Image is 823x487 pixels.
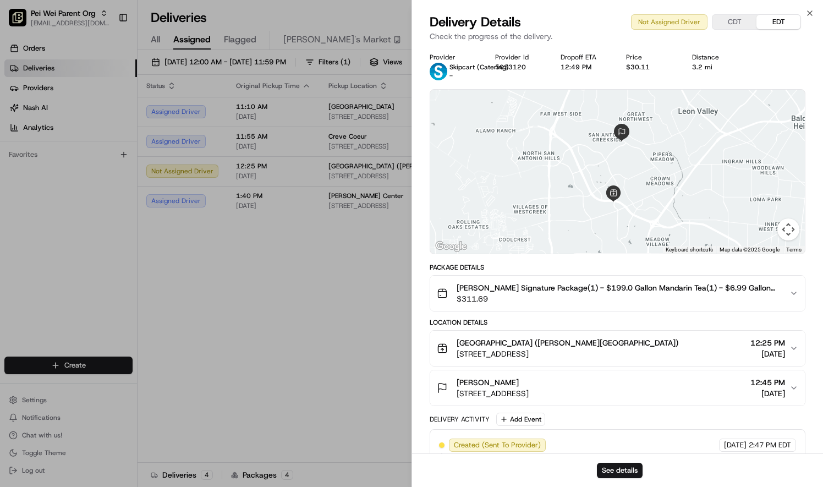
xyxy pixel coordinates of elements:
span: Knowledge Base [22,159,84,170]
span: Created (Sent To Provider) [454,440,541,450]
button: CDT [712,15,756,29]
a: Terms (opens in new tab) [786,247,802,253]
button: Start new chat [187,108,200,121]
div: 12:49 PM [561,63,608,72]
div: 3.2 mi [692,63,740,72]
span: Delivery Details [430,13,521,31]
button: [PERSON_NAME][STREET_ADDRESS]12:45 PM[DATE] [430,370,805,406]
button: [GEOGRAPHIC_DATA] ([PERSON_NAME][GEOGRAPHIC_DATA])[STREET_ADDRESS]12:25 PM[DATE] [430,331,805,366]
span: Map data ©2025 Google [720,247,780,253]
div: 💻 [93,160,102,169]
div: Price [626,53,674,62]
span: [DATE] [750,348,785,359]
span: 12:45 PM [750,377,785,388]
div: 📗 [11,160,20,169]
span: $311.69 [457,293,781,304]
span: [DATE] [724,440,747,450]
button: Keyboard shortcuts [666,246,713,254]
a: 📗Knowledge Base [7,155,89,174]
div: $30.11 [626,63,674,72]
a: Open this area in Google Maps (opens a new window) [433,239,469,254]
div: Package Details [430,263,805,272]
div: Delivery Activity [430,415,490,424]
img: 1736555255976-a54dd68f-1ca7-489b-9aae-adbdc363a1c4 [11,105,31,124]
span: [DATE] [750,388,785,399]
div: Provider Id [495,53,543,62]
span: 2:47 PM EDT [749,440,791,450]
button: See details [597,463,643,478]
img: Google [433,239,469,254]
button: EDT [756,15,800,29]
span: Pylon [109,186,133,194]
p: Welcome 👋 [11,43,200,61]
div: Provider [430,53,478,62]
input: Clear [29,70,182,82]
div: Dropoff ETA [561,53,608,62]
div: Location Details [430,318,805,327]
span: 12:25 PM [750,337,785,348]
span: [PERSON_NAME] Signature Package(1) - $199.0 Gallon Mandarin Tea(1) - $6.99 Gallon Lemonade(1) - $... [457,282,781,293]
span: - [449,72,453,80]
span: API Documentation [104,159,177,170]
img: profile_skipcart_partner.png [430,63,447,80]
button: 5033120 [495,63,526,72]
button: Map camera controls [777,218,799,240]
button: Add Event [496,413,545,426]
span: [STREET_ADDRESS] [457,388,529,399]
div: We're available if you need us! [37,116,139,124]
span: Skipcart (Catering) [449,63,509,72]
a: Powered byPylon [78,185,133,194]
span: [GEOGRAPHIC_DATA] ([PERSON_NAME][GEOGRAPHIC_DATA]) [457,337,678,348]
img: Nash [11,10,33,32]
a: 💻API Documentation [89,155,181,174]
div: Start new chat [37,105,180,116]
p: Check the progress of the delivery. [430,31,805,42]
span: [PERSON_NAME] [457,377,519,388]
span: [STREET_ADDRESS] [457,348,678,359]
button: [PERSON_NAME] Signature Package(1) - $199.0 Gallon Mandarin Tea(1) - $6.99 Gallon Lemonade(1) - $... [430,276,805,311]
div: Distance [692,53,740,62]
